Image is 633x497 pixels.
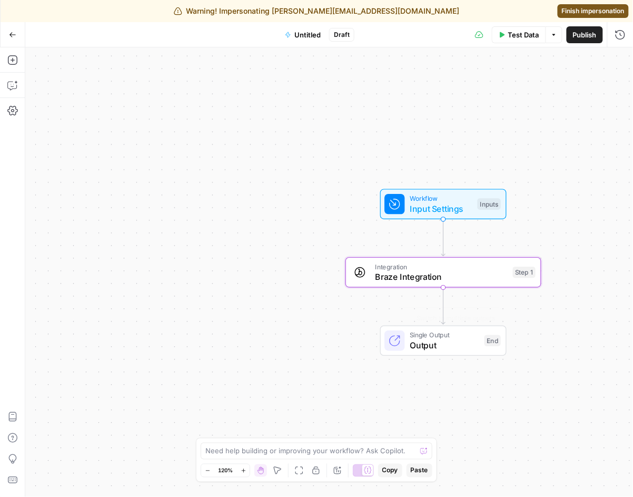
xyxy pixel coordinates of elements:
button: Paste [407,464,432,477]
div: End [484,335,501,347]
img: braze_icon.png [354,266,367,279]
span: Output [410,339,479,352]
div: Inputs [478,199,501,210]
span: Copy [382,466,398,475]
span: Draft [334,30,350,40]
span: Braze Integration [375,270,508,283]
span: Input Settings [410,202,472,215]
div: IntegrationBraze IntegrationStep 1 [345,257,541,288]
div: Warning! Impersonating [PERSON_NAME][EMAIL_ADDRESS][DOMAIN_NAME] [174,6,460,16]
button: Copy [378,464,402,477]
span: Workflow [410,193,472,203]
div: Single OutputOutputEndSwitch to multiple outputs [345,326,541,356]
button: Untitled [279,26,327,43]
span: Integration [375,262,508,272]
button: Publish [567,26,603,43]
div: Step 1 [513,267,536,278]
span: Single Output [410,330,479,340]
span: 120% [218,466,233,475]
div: WorkflowInput SettingsInputs [345,189,541,220]
g: Edge from step_1 to end [441,288,445,325]
a: Finish impersonation [558,4,629,18]
button: Test Data [492,26,546,43]
span: Publish [573,30,597,40]
span: Untitled [294,30,321,40]
span: Paste [411,466,428,475]
span: Test Data [508,30,539,40]
span: Finish impersonation [562,6,625,16]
